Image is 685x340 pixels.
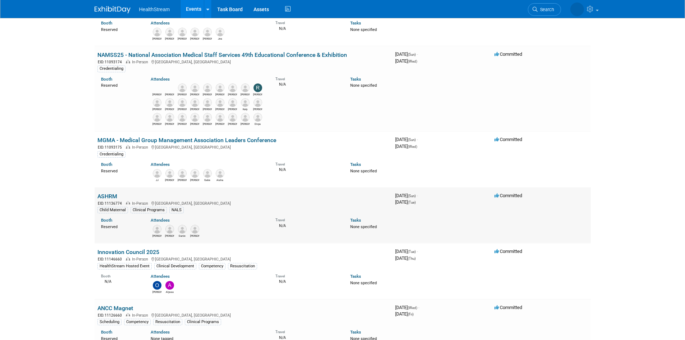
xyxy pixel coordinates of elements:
[494,249,522,254] span: Committed
[408,257,416,260] span: (Thu)
[275,160,339,167] div: Travel
[101,218,112,223] a: Booth
[241,98,250,107] img: Katy Young
[228,107,237,111] div: Sarah Cassidy
[151,77,170,82] a: Attendees
[191,113,199,122] img: Angela Beardsley
[101,77,112,82] a: Booth
[417,249,418,254] span: -
[395,144,417,149] span: [DATE]
[165,83,174,92] img: Wendy Nixx
[203,178,212,182] div: Gabe Glimps
[350,77,361,82] a: Tasks
[165,113,174,122] img: Joanna Juergens
[165,98,174,107] img: Sadie Welch
[165,281,174,290] img: Alyssa Jones
[190,107,199,111] div: Kelly Kaechele
[228,98,237,107] img: Sarah Cassidy
[178,28,187,36] img: Daniela Miranda
[97,305,133,312] a: ANCC Magnet
[153,83,161,92] img: Andrea Schmitz
[494,305,522,310] span: Committed
[275,81,339,87] div: N/A
[350,225,377,229] span: None specified
[153,319,182,325] div: Resuscitation
[241,92,250,96] div: Brianna Gabriel
[216,28,224,36] img: Jes Walker
[97,65,125,72] div: Credentialing
[350,274,361,279] a: Tasks
[408,138,416,142] span: (Sun)
[350,330,361,335] a: Tasks
[152,92,161,96] div: Andrea Schmitz
[350,27,377,32] span: None specified
[215,36,224,41] div: Jes Walker
[275,18,339,25] div: Travel
[216,98,224,107] img: Brandi Zevenbergen
[131,207,167,213] div: Clinical Programs
[395,199,416,205] span: [DATE]
[254,83,262,92] img: Rochelle Celik
[191,98,199,107] img: Kelly Kaechele
[203,122,212,126] div: Meghan Kurtz
[151,21,170,26] a: Attendees
[153,225,161,234] img: Kathryn Prusinski
[203,36,212,41] div: Kameron Staten
[275,167,339,172] div: N/A
[165,107,174,111] div: Sadie Welch
[408,53,416,56] span: (Sun)
[203,113,212,122] img: Meghan Kurtz
[97,144,389,150] div: [GEOGRAPHIC_DATA], [GEOGRAPHIC_DATA]
[132,201,150,206] span: In-Person
[165,169,174,178] img: William Davis
[126,257,130,260] img: In-Person Event
[570,3,584,16] img: Wendy Nixx
[139,6,170,12] span: HealthStream
[190,122,199,126] div: Angela Beardsley
[395,193,418,198] span: [DATE]
[228,122,237,126] div: Tawna Knight
[275,327,339,334] div: Travel
[395,311,414,317] span: [DATE]
[101,330,112,335] a: Booth
[101,21,112,26] a: Booth
[191,28,199,36] img: Kimberly Pantoja
[178,234,187,238] div: Danie Buhlinger
[178,92,187,96] div: Bryan Robbins
[97,151,125,158] div: Credentialing
[97,319,122,325] div: Scheduling
[350,162,361,167] a: Tasks
[101,26,140,32] div: Reserved
[98,145,125,149] span: EID: 11093175
[178,113,187,122] img: Jackie Jones
[275,223,339,228] div: N/A
[203,107,212,111] div: Chris Gann
[215,107,224,111] div: Brandi Zevenbergen
[101,278,140,284] div: N/A
[253,107,262,111] div: Nicole Otte
[101,162,112,167] a: Booth
[190,234,199,238] div: Tanesha Riley
[132,145,150,150] span: In-Person
[228,83,237,92] img: Joe Deedy
[190,92,199,96] div: Reuben Faber
[132,60,150,64] span: In-Person
[350,169,377,173] span: None specified
[228,113,237,122] img: Tawna Knight
[165,122,174,126] div: Joanna Juergens
[228,92,237,96] div: Joe Deedy
[190,178,199,182] div: Ty Meredith
[153,28,161,36] img: Logan Blackfan
[97,249,159,255] a: Innovation Council 2025
[178,83,187,92] img: Bryan Robbins
[275,278,339,284] div: N/A
[153,113,161,122] img: Jen Grijalva
[215,122,224,126] div: Tom Heitz
[395,51,418,57] span: [DATE]
[101,272,140,278] div: Booth
[169,207,184,213] div: NALS
[97,312,389,318] div: [GEOGRAPHIC_DATA], [GEOGRAPHIC_DATA]
[126,313,130,317] img: In-Person Event
[216,113,224,122] img: Tom Heitz
[178,98,187,107] img: Aaron Faber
